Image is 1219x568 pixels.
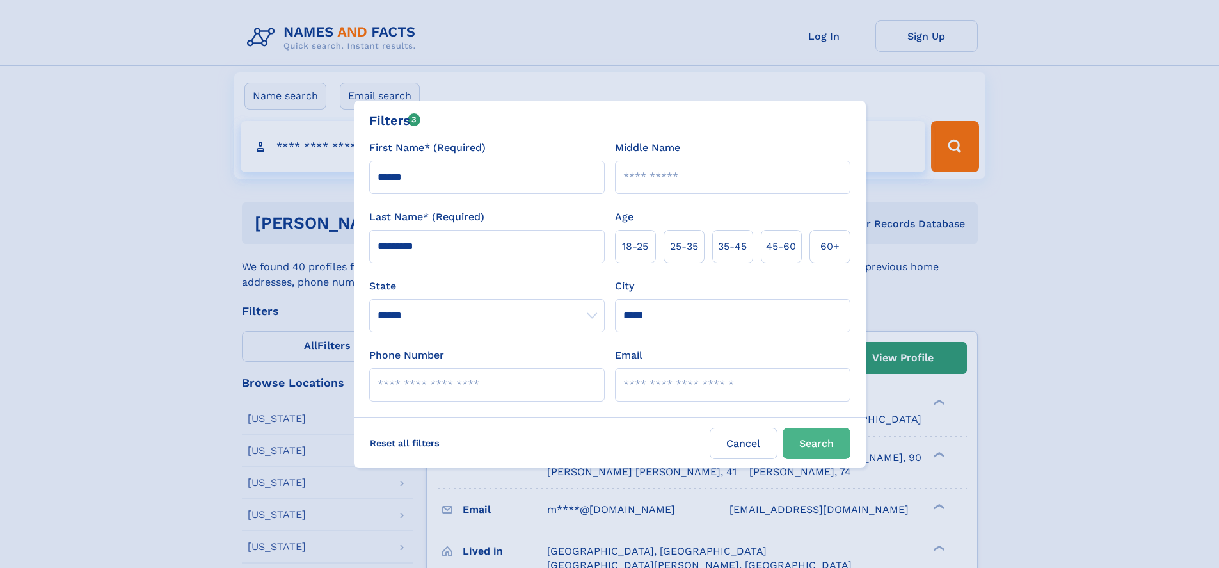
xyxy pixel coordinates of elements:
span: 25‑35 [670,239,698,254]
button: Search [783,428,850,459]
label: Reset all filters [362,428,448,458]
span: 18‑25 [622,239,648,254]
span: 35‑45 [718,239,747,254]
label: Phone Number [369,348,444,363]
label: Last Name* (Required) [369,209,484,225]
label: Cancel [710,428,777,459]
label: Email [615,348,642,363]
label: State [369,279,605,294]
div: Filters [369,111,421,130]
label: Middle Name [615,140,680,156]
label: First Name* (Required) [369,140,486,156]
label: Age [615,209,633,225]
span: 45‑60 [766,239,796,254]
label: City [615,279,634,294]
span: 60+ [820,239,840,254]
